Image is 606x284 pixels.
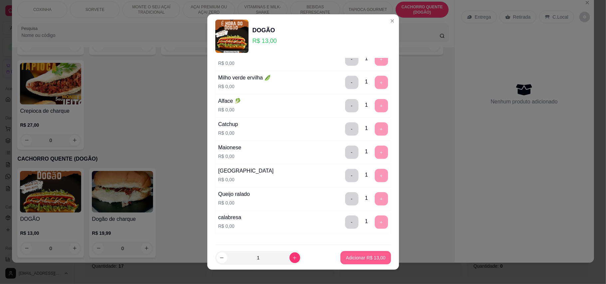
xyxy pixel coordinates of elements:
button: delete [345,215,358,229]
button: delete [345,146,358,159]
button: delete [345,76,358,89]
div: 1 [365,124,368,132]
button: Adicionar R$ 13,00 [340,251,391,264]
button: delete [345,122,358,136]
button: decrease-product-quantity [217,252,227,263]
div: Maionese [218,144,241,152]
img: product-image [215,20,249,53]
div: DOGÃO [253,26,277,35]
p: R$ 0,00 [218,176,274,183]
div: 1 [365,171,368,179]
button: Close [387,16,398,26]
button: delete [345,169,358,182]
button: delete [345,192,358,206]
button: increase-product-quantity [290,252,300,263]
div: 1 [365,78,368,86]
div: 1 [365,148,368,156]
div: [GEOGRAPHIC_DATA] [218,167,274,175]
p: R$ 0,00 [218,83,271,90]
div: Milho verde ervilha 🫛 [218,74,271,82]
p: Adicionar R$ 13,00 [346,254,385,261]
div: 1 [365,55,368,63]
p: R$ 0,00 [218,130,238,136]
p: R$ 0,00 [218,200,250,206]
div: 1 [365,217,368,225]
p: R$ 13,00 [253,36,277,46]
button: delete [345,99,358,112]
p: R$ 0,00 [218,223,241,229]
p: R$ 0,00 [218,106,241,113]
p: R$ 0,00 [218,60,243,67]
div: Queijo ralado [218,190,250,198]
div: Catchup [218,120,238,128]
div: 1 [365,194,368,202]
div: calabresa [218,213,241,221]
button: delete [345,53,358,66]
div: Alface 🥬 [218,97,241,105]
div: 1 [365,101,368,109]
p: R$ 0,00 [218,153,241,160]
